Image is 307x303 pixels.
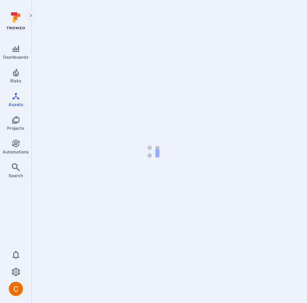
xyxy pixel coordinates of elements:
[2,149,29,155] span: Automations
[8,102,23,107] span: Assets
[10,78,22,83] span: Risks
[26,11,35,20] button: Expand navigation menu
[8,173,23,178] span: Search
[28,13,33,19] i: Expand navigation menu
[3,54,29,60] span: Dashboards
[9,282,23,296] div: Camilo Rivera
[7,126,24,131] span: Projects
[9,282,23,296] img: ACg8ocJuq_DPPTkXyD9OlTnVLvDrpObecjcADscmEHLMiTyEnTELew=s96-c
